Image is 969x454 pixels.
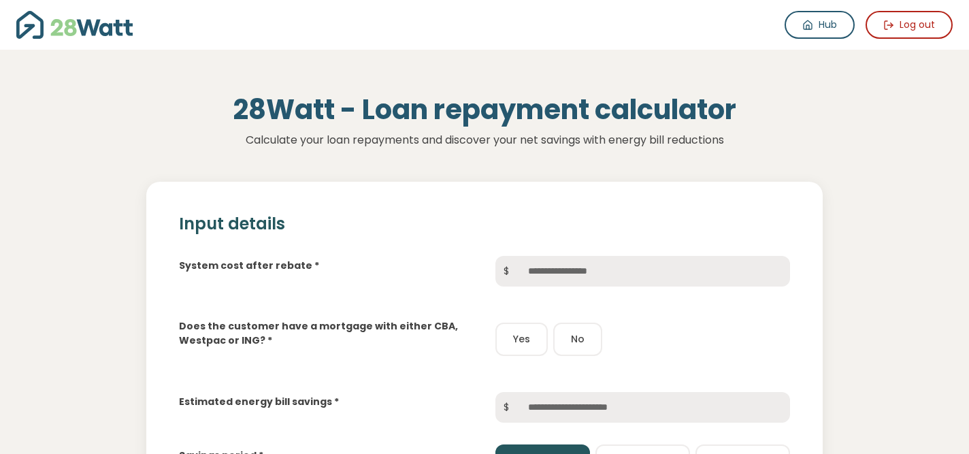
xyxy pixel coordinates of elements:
button: No [553,323,602,356]
label: System cost after rebate * [179,259,319,273]
img: 28Watt [16,11,133,39]
button: Yes [495,323,548,356]
p: Calculate your loan repayments and discover your net savings with energy bill reductions [76,131,893,149]
a: Hub [785,11,855,39]
h2: Input details [179,214,791,234]
label: Does the customer have a mortgage with either CBA, Westpac or ING? * [179,319,474,348]
label: Estimated energy bill savings * [179,395,339,409]
button: Log out [866,11,953,39]
span: $ [495,256,517,287]
h1: 28Watt - Loan repayment calculator [76,93,893,126]
span: $ [495,392,517,423]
